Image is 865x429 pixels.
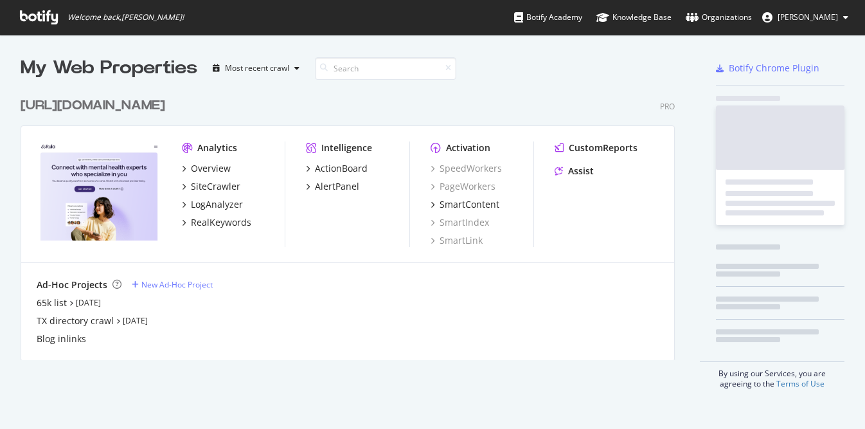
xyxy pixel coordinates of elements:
a: Overview [182,162,231,175]
img: https://www.rula.com/ [37,141,161,241]
div: SiteCrawler [191,180,240,193]
div: Pro [660,101,675,112]
a: Terms of Use [776,378,825,389]
a: Assist [555,165,594,178]
a: SmartContent [431,198,499,211]
div: Knowledge Base [596,11,672,24]
div: SmartContent [440,198,499,211]
div: Most recent crawl [225,64,289,72]
a: PageWorkers [431,180,495,193]
div: Botify Academy [514,11,582,24]
a: TX directory crawl [37,315,114,327]
button: [PERSON_NAME] [752,7,859,28]
a: ActionBoard [306,162,368,175]
a: LogAnalyzer [182,198,243,211]
a: SmartLink [431,234,483,247]
div: Intelligence [321,141,372,154]
div: ActionBoard [315,162,368,175]
input: Search [315,57,456,80]
a: 65k list [37,297,67,309]
a: New Ad-Hoc Project [132,279,213,290]
div: [URL][DOMAIN_NAME] [21,96,165,115]
a: [DATE] [123,315,148,326]
div: RealKeywords [191,216,251,229]
div: By using our Services, you are agreeing to the [700,361,844,389]
div: My Web Properties [21,55,197,81]
a: SmartIndex [431,216,489,229]
div: Organizations [686,11,752,24]
div: Activation [446,141,490,154]
div: Ad-Hoc Projects [37,278,107,291]
span: Nick Schurk [778,12,838,23]
a: [URL][DOMAIN_NAME] [21,96,170,115]
a: [DATE] [76,297,101,308]
a: Botify Chrome Plugin [716,62,819,75]
a: Blog inlinks [37,333,86,345]
div: New Ad-Hoc Project [141,279,213,290]
a: SiteCrawler [182,180,240,193]
div: Analytics [197,141,237,154]
a: CustomReports [555,141,638,154]
div: grid [21,81,685,360]
a: SpeedWorkers [431,162,502,175]
span: Welcome back, [PERSON_NAME] ! [67,12,184,23]
a: AlertPanel [306,180,359,193]
div: CustomReports [569,141,638,154]
a: RealKeywords [182,216,251,229]
div: LogAnalyzer [191,198,243,211]
button: Most recent crawl [208,58,305,78]
div: AlertPanel [315,180,359,193]
div: Assist [568,165,594,178]
div: Botify Chrome Plugin [729,62,819,75]
div: Overview [191,162,231,175]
